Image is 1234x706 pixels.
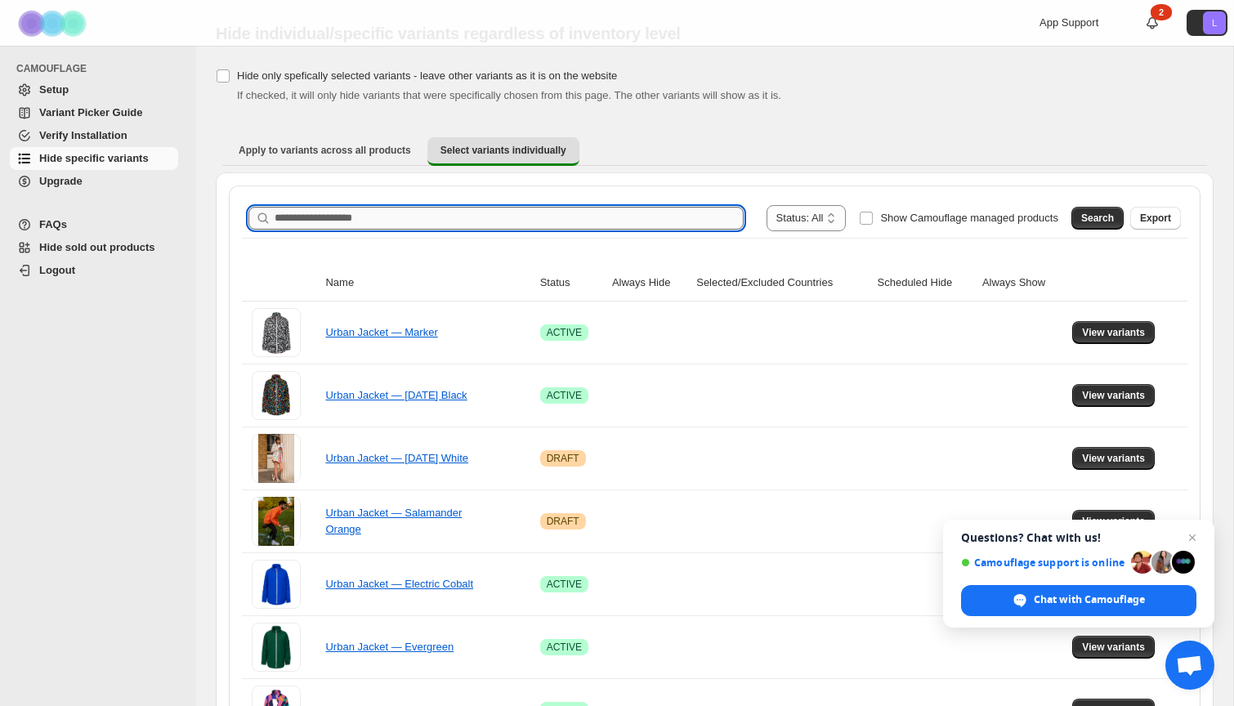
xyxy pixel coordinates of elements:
span: DRAFT [547,515,579,528]
span: View variants [1082,389,1145,402]
th: Scheduled Hide [873,265,977,302]
button: Select variants individually [427,137,579,166]
span: Upgrade [39,175,83,187]
span: Questions? Chat with us! [961,531,1196,544]
a: Logout [10,259,178,282]
span: Chat with Camouflage [1034,592,1145,607]
img: Urban Jacket — Evergreen [254,623,298,672]
span: Hide sold out products [39,241,155,253]
span: Show Camouflage managed products [880,212,1058,224]
a: Urban Jacket — [DATE] Black [325,389,467,401]
span: Search [1081,212,1114,225]
a: Variant Picker Guide [10,101,178,124]
span: Logout [39,264,75,276]
span: ACTIVE [547,578,582,591]
span: ACTIVE [547,641,582,654]
span: Avatar with initials L [1203,11,1226,34]
span: If checked, it will only hide variants that were specifically chosen from this page. The other va... [237,89,781,101]
a: 2 [1144,15,1160,31]
span: View variants [1082,326,1145,339]
a: Urban Jacket — [DATE] White [325,452,468,464]
span: ACTIVE [547,326,582,339]
th: Status [535,265,607,302]
img: Camouflage [13,1,95,46]
span: FAQs [39,218,67,230]
button: View variants [1072,384,1155,407]
span: ACTIVE [547,389,582,402]
a: Hide specific variants [10,147,178,170]
th: Selected/Excluded Countries [691,265,872,302]
button: Export [1130,207,1181,230]
span: Close chat [1183,528,1202,547]
span: Setup [39,83,69,96]
span: Hide specific variants [39,152,149,164]
span: View variants [1082,641,1145,654]
div: Chat with Camouflage [961,585,1196,616]
span: View variants [1082,515,1145,528]
button: View variants [1072,636,1155,659]
span: Camouflage support is online [961,556,1125,569]
span: CAMOUFLAGE [16,62,185,75]
span: Variant Picker Guide [39,106,142,118]
button: Apply to variants across all products [226,137,424,163]
span: Select variants individually [440,144,566,157]
a: Urban Jacket — Marker [325,326,437,338]
button: Search [1071,207,1124,230]
div: 2 [1151,4,1172,20]
a: Urban Jacket — Electric Cobalt [325,578,473,590]
a: FAQs [10,213,178,236]
a: Urban Jacket — Evergreen [325,641,454,653]
th: Always Hide [607,265,691,302]
a: Hide sold out products [10,236,178,259]
button: View variants [1072,510,1155,533]
button: View variants [1072,447,1155,470]
span: DRAFT [547,452,579,465]
a: Upgrade [10,170,178,193]
span: Export [1140,212,1171,225]
div: Open chat [1165,641,1214,690]
span: Hide only spefically selected variants - leave other variants as it is on the website [237,69,617,82]
a: Setup [10,78,178,101]
button: View variants [1072,321,1155,344]
span: Apply to variants across all products [239,144,411,157]
a: Verify Installation [10,124,178,147]
a: Urban Jacket — Salamander Orange [325,507,462,535]
th: Name [320,265,534,302]
span: App Support [1040,16,1098,29]
button: Avatar with initials L [1187,10,1227,36]
text: L [1212,18,1217,28]
span: View variants [1082,452,1145,465]
th: Always Show [977,265,1067,302]
span: Verify Installation [39,129,127,141]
